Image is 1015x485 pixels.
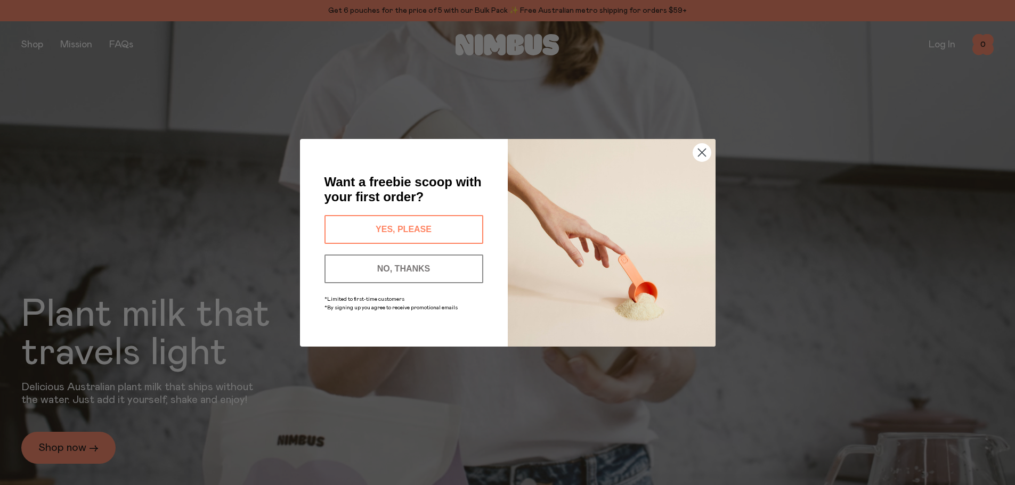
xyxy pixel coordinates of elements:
img: c0d45117-8e62-4a02-9742-374a5db49d45.jpeg [508,139,716,347]
span: *By signing up you agree to receive promotional emails [324,305,458,310]
span: Want a freebie scoop with your first order? [324,175,482,204]
span: *Limited to first-time customers [324,297,404,302]
button: YES, PLEASE [324,215,483,244]
button: NO, THANKS [324,254,483,283]
button: Close dialog [693,143,711,162]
